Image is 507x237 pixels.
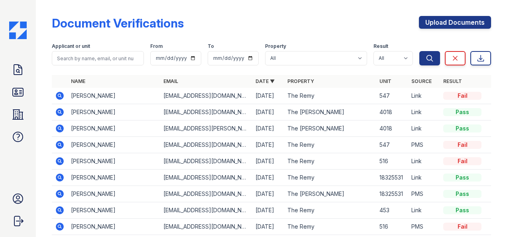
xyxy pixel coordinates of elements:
td: [EMAIL_ADDRESS][DOMAIN_NAME] [160,170,252,186]
td: [PERSON_NAME] [68,88,160,104]
td: 547 [376,137,408,153]
td: [EMAIL_ADDRESS][DOMAIN_NAME] [160,137,252,153]
div: Pass [443,108,481,116]
div: Pass [443,206,481,214]
td: [PERSON_NAME] [68,153,160,170]
td: [PERSON_NAME] [68,170,160,186]
td: Link [408,153,440,170]
td: 18325531 [376,170,408,186]
div: Fail [443,157,481,165]
td: Link [408,88,440,104]
td: [DATE] [252,104,284,120]
td: [DATE] [252,186,284,202]
td: 453 [376,202,408,219]
td: 4018 [376,104,408,120]
td: [DATE] [252,202,284,219]
a: Upload Documents [419,16,491,29]
div: Pass [443,124,481,132]
td: The [PERSON_NAME] [284,186,376,202]
a: Source [411,78,432,84]
td: [PERSON_NAME] [68,186,160,202]
td: PMS [408,137,440,153]
a: Property [287,78,314,84]
td: PMS [408,219,440,235]
img: CE_Icon_Blue-c292c112584629df590d857e76928e9f676e5b41ef8f769ba2f05ee15b207248.png [9,22,27,39]
td: [EMAIL_ADDRESS][PERSON_NAME][DOMAIN_NAME] [160,120,252,137]
td: Link [408,120,440,137]
td: Link [408,170,440,186]
td: Link [408,104,440,120]
div: Fail [443,141,481,149]
td: [DATE] [252,219,284,235]
td: [PERSON_NAME] [68,219,160,235]
a: Unit [379,78,391,84]
td: [DATE] [252,137,284,153]
td: [PERSON_NAME] [68,137,160,153]
td: Link [408,202,440,219]
div: Pass [443,190,481,198]
label: Applicant or unit [52,43,90,49]
td: The [PERSON_NAME] [284,120,376,137]
td: [DATE] [252,88,284,104]
td: 516 [376,153,408,170]
label: To [208,43,214,49]
div: Pass [443,174,481,182]
td: 18325531 [376,186,408,202]
td: The Remy [284,88,376,104]
td: [PERSON_NAME] [68,120,160,137]
td: [DATE] [252,170,284,186]
a: Name [71,78,85,84]
div: Fail [443,92,481,100]
a: Email [163,78,178,84]
td: [EMAIL_ADDRESS][DOMAIN_NAME] [160,219,252,235]
td: PMS [408,186,440,202]
td: [EMAIL_ADDRESS][DOMAIN_NAME] [160,202,252,219]
td: [DATE] [252,153,284,170]
td: 4018 [376,120,408,137]
a: Date ▼ [255,78,275,84]
td: 547 [376,88,408,104]
td: [EMAIL_ADDRESS][DOMAIN_NAME] [160,186,252,202]
td: The Remy [284,153,376,170]
td: The Remy [284,137,376,153]
td: [EMAIL_ADDRESS][DOMAIN_NAME] [160,88,252,104]
div: Document Verifications [52,16,184,30]
td: [EMAIL_ADDRESS][DOMAIN_NAME] [160,153,252,170]
td: [PERSON_NAME] [68,202,160,219]
label: Result [373,43,388,49]
td: 516 [376,219,408,235]
label: From [150,43,163,49]
td: The Remy [284,219,376,235]
td: The Remy [284,170,376,186]
td: [DATE] [252,120,284,137]
a: Result [443,78,462,84]
label: Property [265,43,286,49]
input: Search by name, email, or unit number [52,51,144,65]
td: The [PERSON_NAME] [284,104,376,120]
td: The Remy [284,202,376,219]
div: Fail [443,223,481,231]
td: [EMAIL_ADDRESS][DOMAIN_NAME] [160,104,252,120]
td: [PERSON_NAME] [68,104,160,120]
